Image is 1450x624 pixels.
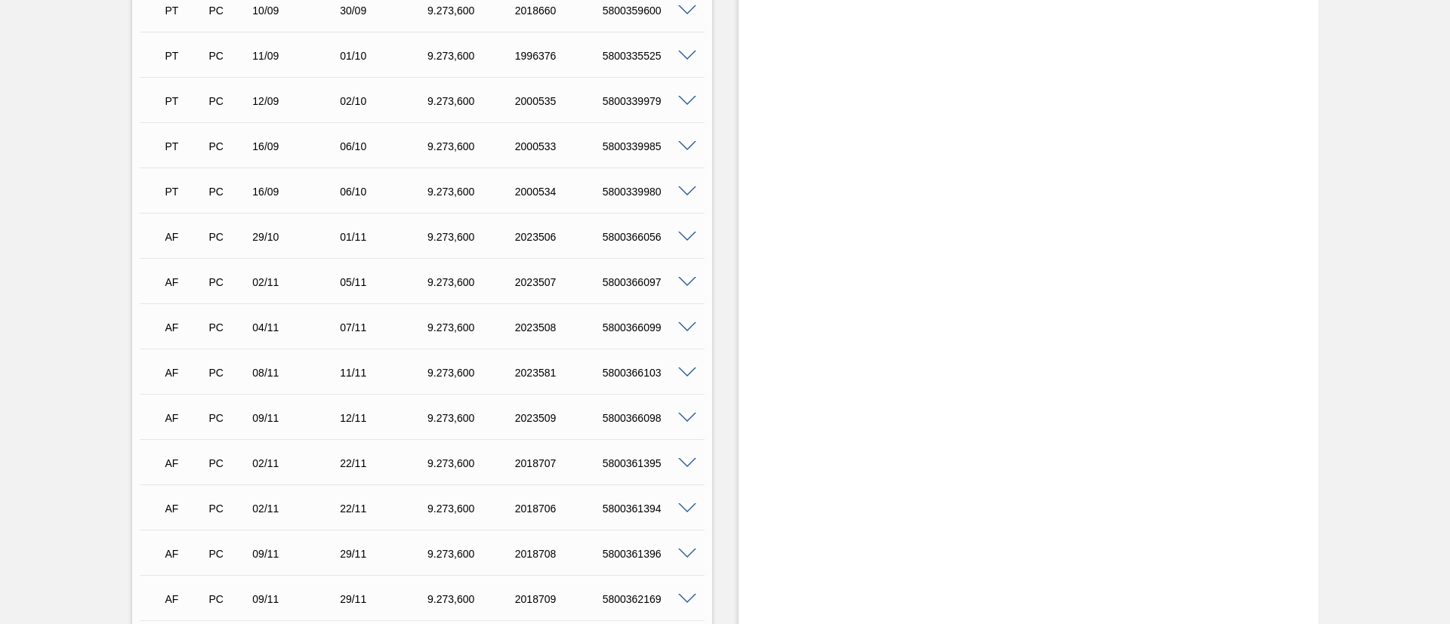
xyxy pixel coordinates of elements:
[248,593,347,605] div: 09/11/2025
[165,231,203,243] p: AF
[205,50,250,62] div: Pedido de Compra
[599,276,697,288] div: 5800366097
[336,503,434,515] div: 22/11/2025
[162,220,207,254] div: Aguardando Faturamento
[205,231,250,243] div: Pedido de Compra
[248,548,347,560] div: 09/11/2025
[336,457,434,469] div: 22/11/2025
[162,583,207,616] div: Aguardando Faturamento
[599,186,697,198] div: 5800339980
[511,593,609,605] div: 2018709
[165,5,203,17] p: PT
[599,50,697,62] div: 5800335525
[599,231,697,243] div: 5800366056
[599,412,697,424] div: 5800366098
[424,276,522,288] div: 9.273,600
[248,457,347,469] div: 02/11/2025
[165,276,203,288] p: AF
[248,321,347,334] div: 04/11/2025
[248,5,347,17] div: 10/09/2025
[424,231,522,243] div: 9.273,600
[336,276,434,288] div: 05/11/2025
[599,503,697,515] div: 5800361394
[162,175,207,208] div: Pedido em Trânsito
[205,457,250,469] div: Pedido de Compra
[599,367,697,379] div: 5800366103
[205,140,250,152] div: Pedido de Compra
[599,548,697,560] div: 5800361396
[336,50,434,62] div: 01/10/2025
[205,276,250,288] div: Pedido de Compra
[511,367,609,379] div: 2023581
[424,186,522,198] div: 9.273,600
[336,593,434,605] div: 29/11/2025
[599,140,697,152] div: 5800339985
[205,503,250,515] div: Pedido de Compra
[205,321,250,334] div: Pedido de Compra
[599,457,697,469] div: 5800361395
[165,186,203,198] p: PT
[205,95,250,107] div: Pedido de Compra
[336,186,434,198] div: 06/10/2025
[248,50,347,62] div: 11/09/2025
[336,231,434,243] div: 01/11/2025
[336,412,434,424] div: 12/11/2025
[336,321,434,334] div: 07/11/2025
[165,412,203,424] p: AF
[165,367,203,379] p: AF
[511,321,609,334] div: 2023508
[205,593,250,605] div: Pedido de Compra
[165,95,203,107] p: PT
[165,140,203,152] p: PT
[162,492,207,525] div: Aguardando Faturamento
[162,447,207,480] div: Aguardando Faturamento
[511,503,609,515] div: 2018706
[248,276,347,288] div: 02/11/2025
[165,503,203,515] p: AF
[424,412,522,424] div: 9.273,600
[511,457,609,469] div: 2018707
[162,356,207,389] div: Aguardando Faturamento
[424,367,522,379] div: 9.273,600
[165,50,203,62] p: PT
[165,321,203,334] p: AF
[165,593,203,605] p: AF
[162,130,207,163] div: Pedido em Trânsito
[165,457,203,469] p: AF
[165,548,203,560] p: AF
[511,50,609,62] div: 1996376
[424,5,522,17] div: 9.273,600
[248,412,347,424] div: 09/11/2025
[336,367,434,379] div: 11/11/2025
[162,311,207,344] div: Aguardando Faturamento
[511,5,609,17] div: 2018660
[511,412,609,424] div: 2023509
[424,50,522,62] div: 9.273,600
[511,95,609,107] div: 2000535
[248,231,347,243] div: 29/10/2025
[248,503,347,515] div: 02/11/2025
[599,5,697,17] div: 5800359600
[162,266,207,299] div: Aguardando Faturamento
[424,503,522,515] div: 9.273,600
[424,548,522,560] div: 9.273,600
[424,140,522,152] div: 9.273,600
[511,186,609,198] div: 2000534
[336,140,434,152] div: 06/10/2025
[336,548,434,560] div: 29/11/2025
[599,593,697,605] div: 5800362169
[511,231,609,243] div: 2023506
[511,548,609,560] div: 2018708
[162,85,207,118] div: Pedido em Trânsito
[205,548,250,560] div: Pedido de Compra
[248,95,347,107] div: 12/09/2025
[511,140,609,152] div: 2000533
[248,367,347,379] div: 08/11/2025
[205,186,250,198] div: Pedido de Compra
[162,537,207,570] div: Aguardando Faturamento
[248,140,347,152] div: 16/09/2025
[162,401,207,435] div: Aguardando Faturamento
[205,5,250,17] div: Pedido de Compra
[424,457,522,469] div: 9.273,600
[511,276,609,288] div: 2023507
